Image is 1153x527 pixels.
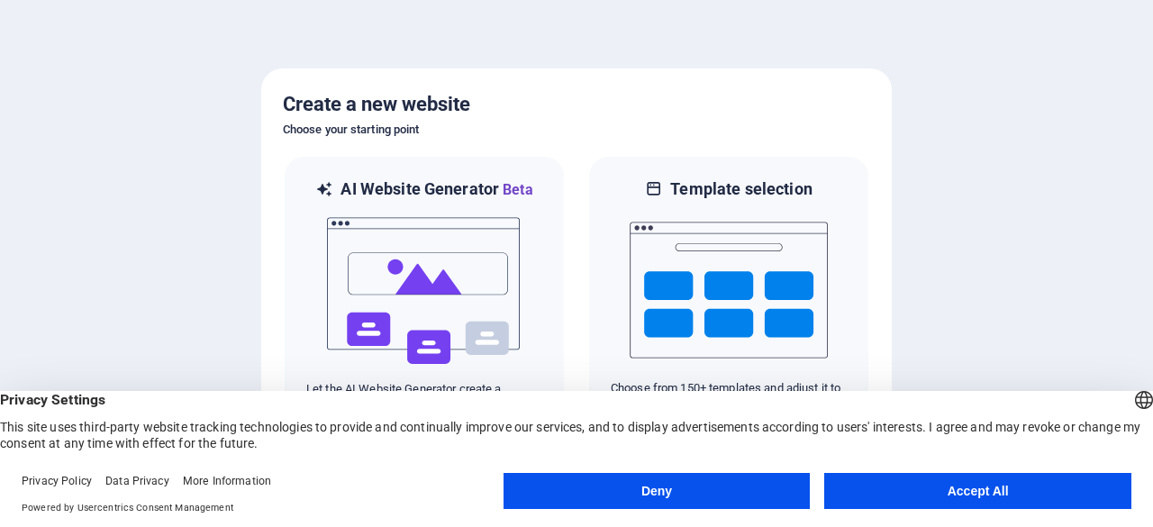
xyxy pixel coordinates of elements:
p: Choose from 150+ templates and adjust it to you needs. [611,380,847,413]
h6: AI Website Generator [340,178,532,201]
div: Template selectionChoose from 150+ templates and adjust it to you needs. [587,155,870,437]
h5: Create a new website [283,90,870,119]
h6: Choose your starting point [283,119,870,141]
img: ai [325,201,523,381]
span: Beta [499,181,533,198]
div: AI Website GeneratorBetaaiLet the AI Website Generator create a website based on your input. [283,155,566,437]
h6: Template selection [670,178,812,200]
p: Let the AI Website Generator create a website based on your input. [306,381,542,413]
